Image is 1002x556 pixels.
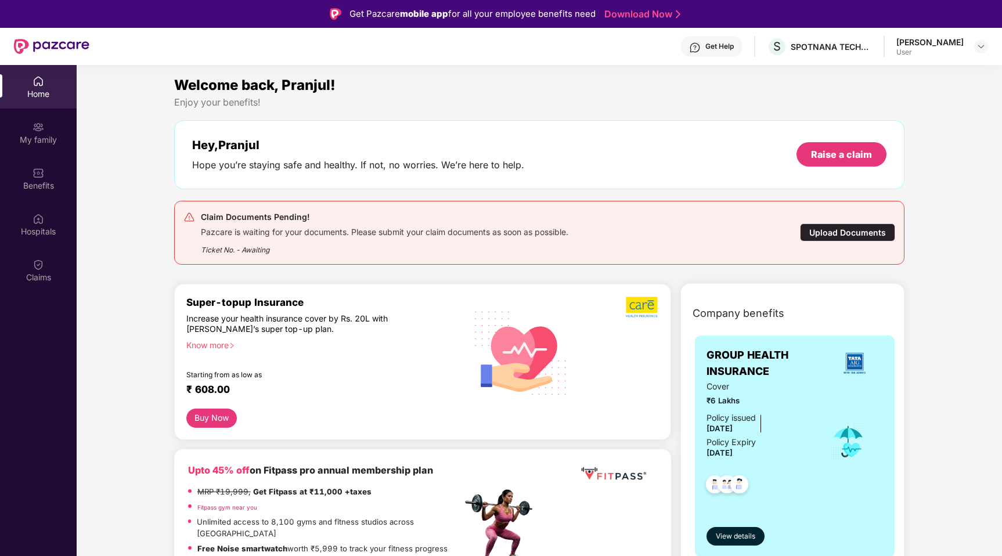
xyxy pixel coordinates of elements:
a: Download Now [604,8,677,20]
div: ₹ 608.00 [186,383,450,397]
div: Get Help [705,42,734,51]
img: icon [830,423,867,461]
p: worth ₹5,999 to track your fitness progress [197,543,448,555]
div: Raise a claim [811,148,872,161]
img: b5dec4f62d2307b9de63beb79f102df3.png [626,296,659,318]
b: on Fitpass pro annual membership plan [188,464,433,476]
span: [DATE] [707,424,733,433]
div: Enjoy your benefits! [174,96,905,109]
span: ₹6 Lakhs [707,395,814,407]
img: svg+xml;base64,PHN2ZyB4bWxucz0iaHR0cDovL3d3dy53My5vcmcvMjAwMC9zdmciIHdpZHRoPSI0OC45MTUiIGhlaWdodD... [713,472,741,500]
span: View details [716,531,755,542]
strong: mobile app [400,8,448,19]
span: GROUP HEALTH INSURANCE [707,347,826,380]
div: Hey, Pranjul [192,138,524,152]
div: Policy Expiry [707,436,756,449]
div: Get Pazcare for all your employee benefits need [349,7,596,21]
span: [DATE] [707,448,733,457]
div: Claim Documents Pending! [201,210,568,224]
b: Upto 45% off [188,464,250,476]
a: Fitpass gym near you [197,504,257,511]
div: Ticket No. - Awaiting [201,237,568,255]
span: Company benefits [693,305,784,322]
img: svg+xml;base64,PHN2ZyBpZD0iSG9tZSIgeG1sbnM9Imh0dHA6Ly93d3cudzMub3JnLzIwMDAvc3ZnIiB3aWR0aD0iMjAiIG... [33,75,44,87]
div: Starting from as low as [186,370,413,378]
div: SPOTNANA TECHNOLOGY PRIVATE LIMITED [791,41,872,52]
img: svg+xml;base64,PHN2ZyB4bWxucz0iaHR0cDovL3d3dy53My5vcmcvMjAwMC9zdmciIHdpZHRoPSI0OC45NDMiIGhlaWdodD... [701,472,729,500]
div: Increase your health insurance cover by Rs. 20L with [PERSON_NAME]’s super top-up plan. [186,313,412,335]
img: svg+xml;base64,PHN2ZyB3aWR0aD0iMjAiIGhlaWdodD0iMjAiIHZpZXdCb3g9IjAgMCAyMCAyMCIgZmlsbD0ibm9uZSIgeG... [33,121,44,133]
img: svg+xml;base64,PHN2ZyB4bWxucz0iaHR0cDovL3d3dy53My5vcmcvMjAwMC9zdmciIHdpZHRoPSI0OC45NDMiIGhlaWdodD... [725,472,754,500]
span: Cover [707,380,814,393]
div: [PERSON_NAME] [896,37,964,48]
img: svg+xml;base64,PHN2ZyBpZD0iQmVuZWZpdHMiIHhtbG5zPSJodHRwOi8vd3d3LnczLm9yZy8yMDAwL3N2ZyIgd2lkdGg9Ij... [33,167,44,179]
div: User [896,48,964,57]
span: right [229,342,235,349]
p: Unlimited access to 8,100 gyms and fitness studios across [GEOGRAPHIC_DATA] [197,516,462,540]
img: svg+xml;base64,PHN2ZyBpZD0iQ2xhaW0iIHhtbG5zPSJodHRwOi8vd3d3LnczLm9yZy8yMDAwL3N2ZyIgd2lkdGg9IjIwIi... [33,259,44,270]
img: svg+xml;base64,PHN2ZyBpZD0iSG9zcGl0YWxzIiB4bWxucz0iaHR0cDovL3d3dy53My5vcmcvMjAwMC9zdmciIHdpZHRoPS... [33,213,44,225]
button: Buy Now [186,409,237,428]
span: S [773,39,781,53]
div: Upload Documents [800,223,895,241]
strong: Free Noise smartwatch [197,544,287,553]
img: svg+xml;base64,PHN2ZyBpZD0iRHJvcGRvd24tMzJ4MzIiIHhtbG5zPSJodHRwOi8vd3d3LnczLm9yZy8yMDAwL3N2ZyIgd2... [976,42,986,51]
del: MRP ₹19,999, [197,487,251,496]
img: Logo [330,8,341,20]
img: fppp.png [579,463,648,485]
img: svg+xml;base64,PHN2ZyB4bWxucz0iaHR0cDovL3d3dy53My5vcmcvMjAwMC9zdmciIHdpZHRoPSIyNCIgaGVpZ2h0PSIyNC... [183,211,195,223]
div: Policy issued [707,411,756,424]
button: View details [707,527,765,546]
img: svg+xml;base64,PHN2ZyB4bWxucz0iaHR0cDovL3d3dy53My5vcmcvMjAwMC9zdmciIHhtbG5zOnhsaW5rPSJodHRwOi8vd3... [466,296,576,409]
img: Stroke [676,8,680,20]
div: Super-topup Insurance [186,296,462,308]
img: svg+xml;base64,PHN2ZyBpZD0iSGVscC0zMngzMiIgeG1sbnM9Imh0dHA6Ly93d3cudzMub3JnLzIwMDAvc3ZnIiB3aWR0aD... [689,42,701,53]
div: Hope you’re staying safe and healthy. If not, no worries. We’re here to help. [192,159,524,171]
div: Know more [186,340,455,348]
img: New Pazcare Logo [14,39,89,54]
img: insurerLogo [839,348,870,379]
strong: Get Fitpass at ₹11,000 +taxes [253,487,372,496]
div: Pazcare is waiting for your documents. Please submit your claim documents as soon as possible. [201,224,568,237]
span: Welcome back, Pranjul! [174,77,336,93]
